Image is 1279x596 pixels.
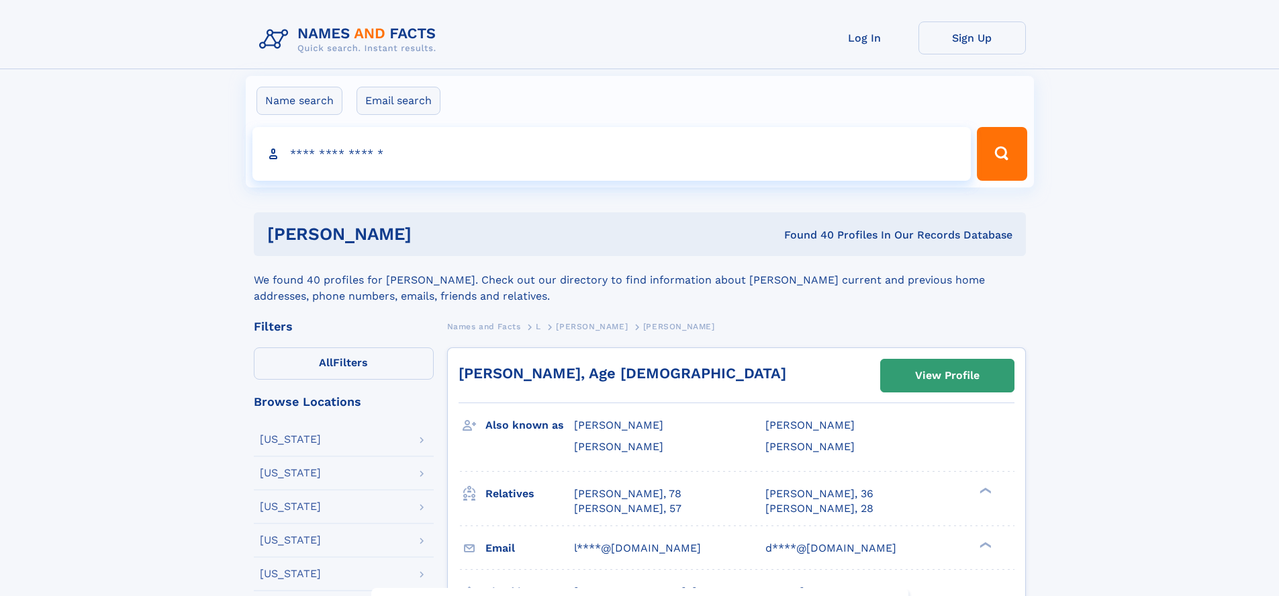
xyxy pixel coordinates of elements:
label: Filters [254,347,434,380]
span: [PERSON_NAME] [574,440,663,453]
span: [PERSON_NAME] [643,322,715,331]
h3: Relatives [485,482,574,505]
span: [PERSON_NAME] [765,440,855,453]
div: View Profile [915,360,980,391]
button: Search Button [977,127,1027,181]
span: All [319,356,333,369]
label: Email search [357,87,440,115]
a: Names and Facts [447,318,521,335]
div: [US_STATE] [260,501,321,512]
a: [PERSON_NAME] [556,318,628,335]
input: search input [252,127,972,181]
a: [PERSON_NAME], 57 [574,501,681,516]
a: Log In [811,22,918,54]
span: L [536,322,541,331]
div: Filters [254,321,434,333]
span: [PERSON_NAME] [556,322,628,331]
a: [PERSON_NAME], 28 [765,501,873,516]
span: [PERSON_NAME] [574,419,663,431]
div: [US_STATE] [260,434,321,445]
div: We found 40 profiles for [PERSON_NAME]. Check out our directory to find information about [PERSON... [254,256,1026,304]
h3: Also known as [485,414,574,437]
div: [US_STATE] [260,568,321,579]
div: ❯ [976,540,992,549]
a: View Profile [881,359,1014,392]
div: ❯ [976,486,992,495]
div: [US_STATE] [260,468,321,478]
span: [PERSON_NAME] [765,419,855,431]
img: Logo Names and Facts [254,22,447,58]
a: L [536,318,541,335]
a: [PERSON_NAME], 78 [574,486,681,501]
a: Sign Up [918,22,1026,54]
div: [US_STATE] [260,535,321,546]
a: [PERSON_NAME], Age [DEMOGRAPHIC_DATA] [459,365,786,382]
h3: Email [485,537,574,560]
label: Name search [256,87,342,115]
div: Found 40 Profiles In Our Records Database [598,228,1012,243]
div: Browse Locations [254,396,434,408]
a: [PERSON_NAME], 36 [765,486,873,501]
h1: [PERSON_NAME] [267,226,598,243]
